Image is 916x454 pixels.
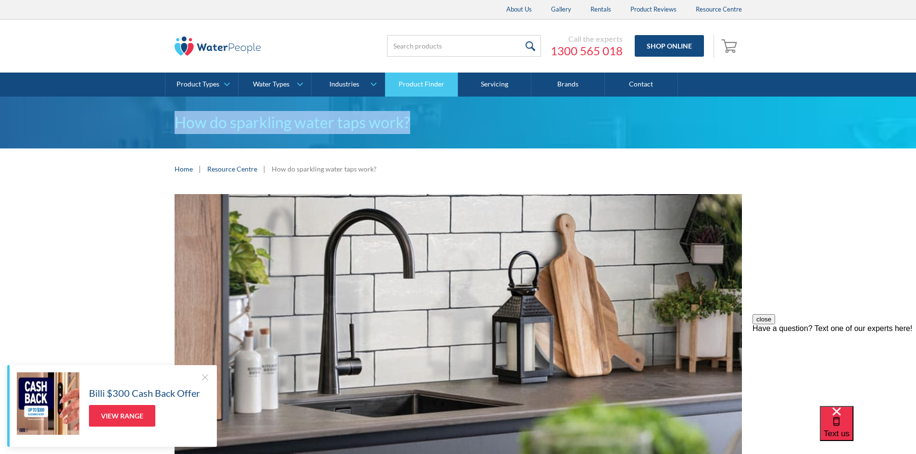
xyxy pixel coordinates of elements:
[253,80,289,88] div: Water Types
[198,163,202,174] div: |
[635,35,704,57] a: Shop Online
[272,164,376,174] div: How do sparkling water taps work?
[458,73,531,97] a: Servicing
[165,73,238,97] a: Product Types
[820,406,916,454] iframe: podium webchat widget bubble
[605,73,678,97] a: Contact
[17,372,79,435] img: Billi $300 Cash Back Offer
[385,73,458,97] a: Product Finder
[89,405,155,427] a: View Range
[329,80,359,88] div: Industries
[175,164,193,174] a: Home
[719,35,742,58] a: Open empty cart
[176,80,219,88] div: Product Types
[312,73,384,97] a: Industries
[387,35,541,57] input: Search products
[175,111,742,134] h1: How do sparkling water taps work?
[753,314,916,418] iframe: podium webchat widget prompt
[238,73,311,97] a: Water Types
[551,44,623,58] a: 1300 565 018
[531,73,604,97] a: Brands
[175,37,261,56] img: The Water People
[262,163,267,174] div: |
[207,164,257,174] a: Resource Centre
[89,386,200,400] h5: Billi $300 Cash Back Offer
[551,34,623,44] div: Call the experts
[721,38,740,53] img: shopping cart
